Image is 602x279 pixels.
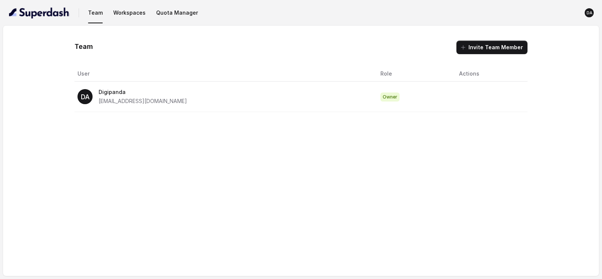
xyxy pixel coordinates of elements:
button: Team [85,6,106,20]
text: DA [81,93,90,101]
button: Quota Manager [153,6,201,20]
img: light.svg [9,7,70,19]
th: Role [374,66,453,82]
text: DA [587,11,593,15]
h1: Team [74,41,93,53]
th: User [74,66,374,82]
th: Actions [453,66,527,82]
button: Workspaces [110,6,149,20]
span: Owner [380,92,400,102]
p: Digipanda [99,88,187,97]
button: Invite Team Member [456,41,528,54]
span: [EMAIL_ADDRESS][DOMAIN_NAME] [99,98,187,104]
